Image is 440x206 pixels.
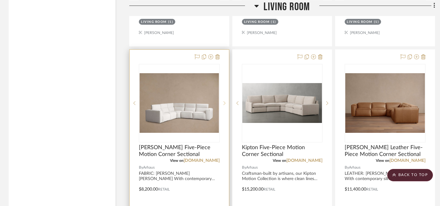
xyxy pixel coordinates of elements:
[349,165,360,170] span: Arhaus
[242,64,322,142] div: 0
[345,165,349,170] span: By
[273,159,286,162] span: View on
[246,165,258,170] span: Arhaus
[271,20,276,24] div: (1)
[389,158,425,163] a: [DOMAIN_NAME]
[141,20,167,24] div: Living Room
[139,165,143,170] span: By
[139,73,219,133] img: Coburn Five-Piece Motion Corner Sectional
[286,158,322,163] a: [DOMAIN_NAME]
[243,83,322,123] img: Kipton Five-Piece Motion Corner Sectional
[242,165,246,170] span: By
[345,144,425,158] span: [PERSON_NAME] Leather Five-Piece Motion Corner Sectional
[387,169,433,181] scroll-to-top-button: BACK TO TOP
[242,144,323,158] span: Kipton Five-Piece Motion Corner Sectional
[168,20,173,24] div: (1)
[347,20,372,24] div: Living Room
[244,20,270,24] div: Living Room
[170,159,184,162] span: View on
[374,20,379,24] div: (1)
[345,73,425,133] img: Coburn Leather Five-Piece Motion Corner Sectional
[184,158,220,163] a: [DOMAIN_NAME]
[143,165,155,170] span: Arhaus
[139,64,219,142] div: 3
[376,159,389,162] span: View on
[139,144,220,158] span: [PERSON_NAME] Five-Piece Motion Corner Sectional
